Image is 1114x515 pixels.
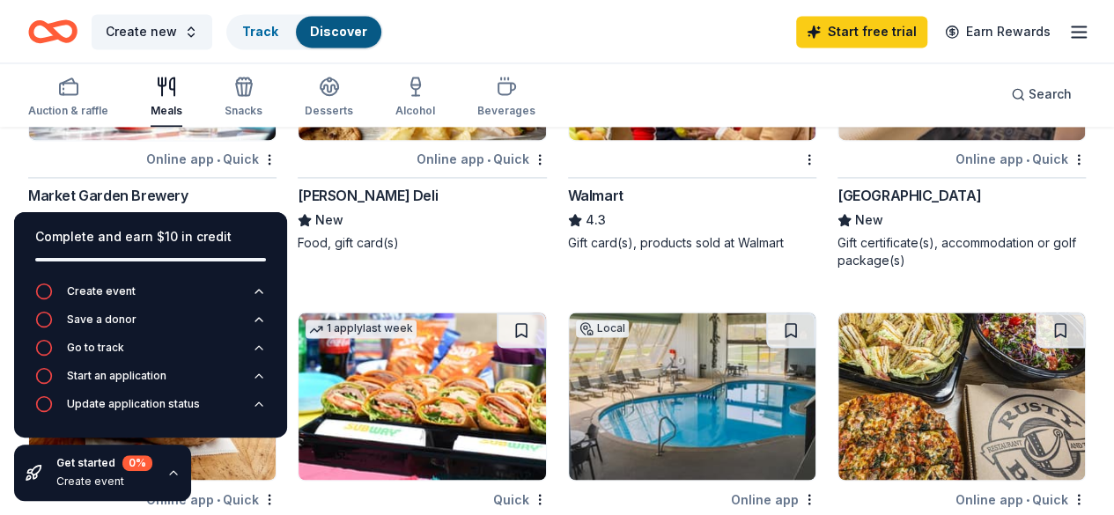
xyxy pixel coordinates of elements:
span: New [315,210,343,231]
div: Food, gift card(s) [298,234,546,252]
div: Update application status [67,397,200,411]
div: Online app Quick [146,148,277,170]
img: Image for Hueston Woods Lodge [569,313,815,480]
button: Beverages [477,69,535,127]
div: Create event [56,475,152,489]
div: Market Garden Brewery [28,185,188,206]
a: Home [28,11,77,52]
button: Meals [151,69,182,127]
button: Start an application [35,367,266,395]
div: Online app [731,488,816,510]
div: Online app Quick [955,488,1086,510]
button: Save a donor [35,311,266,339]
div: Complete and earn $10 in credit [35,226,266,247]
div: Desserts [305,104,353,118]
div: Save a donor [67,313,136,327]
div: Local [576,320,629,337]
button: Update application status [35,395,266,423]
span: 4.3 [586,210,606,231]
span: • [1026,492,1029,506]
img: Image for Rusty Bucket [838,313,1085,480]
button: Go to track [35,339,266,367]
div: Gift certificate(s), accommodation or golf package(s) [837,234,1086,269]
div: Go to track [67,341,124,355]
div: 0 % [122,455,152,471]
span: New [855,210,883,231]
div: Get started [56,455,152,471]
div: [PERSON_NAME] Deli [298,185,438,206]
span: Search [1029,84,1072,105]
div: Meals [151,104,182,118]
button: Create new [92,14,212,49]
button: Alcohol [395,69,435,127]
div: Auction & raffle [28,104,108,118]
a: Track [242,24,278,39]
div: Alcohol [395,104,435,118]
button: Create event [35,283,266,311]
div: [GEOGRAPHIC_DATA] [837,185,981,206]
div: Snacks [225,104,262,118]
span: Create new [106,21,177,42]
img: Image for Subway [299,313,545,480]
div: Quick [493,488,547,510]
div: Online app Quick [955,148,1086,170]
div: Online app Quick [417,148,547,170]
div: 1 apply last week [306,320,417,338]
button: Snacks [225,69,262,127]
div: Gift card(s), products sold at Walmart [568,234,816,252]
button: Auction & raffle [28,69,108,127]
span: • [1026,152,1029,166]
span: • [217,152,220,166]
button: TrackDiscover [226,14,383,49]
span: • [487,152,491,166]
button: Search [997,77,1086,112]
a: Start free trial [796,16,927,48]
a: Earn Rewards [934,16,1061,48]
div: Beverages [477,104,535,118]
button: Desserts [305,69,353,127]
div: Walmart [568,185,623,206]
div: Start an application [67,369,166,383]
a: Discover [310,24,367,39]
div: Create event [67,284,136,298]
